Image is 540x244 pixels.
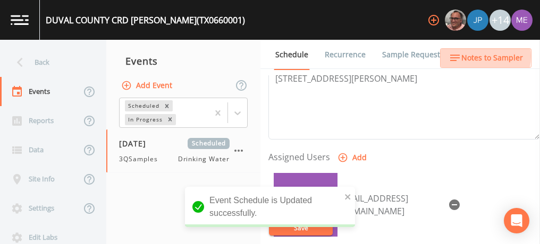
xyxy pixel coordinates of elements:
[119,154,164,164] span: 3QSamples
[338,192,444,217] div: [EMAIL_ADDRESS][DOMAIN_NAME]
[125,100,161,111] div: Scheduled
[106,48,260,74] div: Events
[268,151,330,163] label: Assigned Users
[461,51,523,65] span: Notes to Sampler
[335,148,371,168] button: Add
[444,10,467,31] div: Mike Franklin
[381,40,445,69] a: Sample Requests
[511,10,533,31] img: d4d65db7c401dd99d63b7ad86343d265
[161,100,173,111] div: Remove Scheduled
[344,190,352,203] button: close
[185,187,355,227] div: Event Schedule is Updated successfully.
[125,114,164,125] div: In Progress
[164,114,176,125] div: Remove In Progress
[467,10,488,31] img: 41241ef155101aa6d92a04480b0d0000
[119,76,176,95] button: Add Event
[323,40,367,69] a: Recurrence
[11,15,29,25] img: logo
[490,10,511,31] div: +14
[467,10,489,31] div: Joshua gere Paul
[274,40,310,70] a: Schedule
[106,129,260,173] a: [DATE]Scheduled3QSamplesDrinking Water
[440,48,531,68] button: Notes to Sampler
[274,173,338,237] img: 00c189d12217ec5a95d08aa6790970ce
[459,40,504,69] a: COC Details
[445,10,466,31] img: e2d790fa78825a4bb76dcb6ab311d44c
[119,138,154,149] span: [DATE]
[188,138,230,149] span: Scheduled
[178,154,230,164] span: Drinking Water
[46,14,245,27] div: DUVAL COUNTY CRD [PERSON_NAME] (TX0660001)
[274,69,299,99] a: Forms
[504,208,529,233] div: Open Intercom Messenger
